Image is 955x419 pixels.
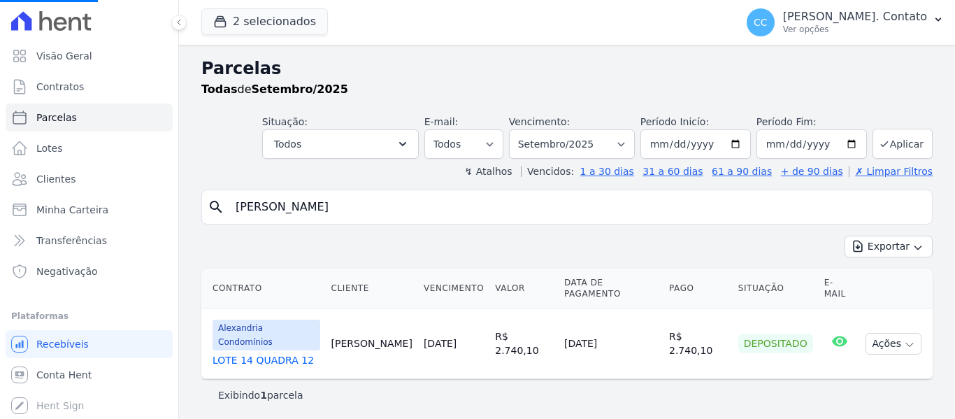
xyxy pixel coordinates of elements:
div: Depositado [738,334,813,353]
span: Contratos [36,80,84,94]
th: Cliente [326,269,418,308]
a: 31 a 60 dias [642,166,703,177]
span: Negativação [36,264,98,278]
button: Exportar [845,236,933,257]
span: Lotes [36,141,63,155]
span: Minha Carteira [36,203,108,217]
b: 1 [260,390,267,401]
a: ✗ Limpar Filtros [849,166,933,177]
i: search [208,199,224,215]
th: Situação [733,269,819,308]
label: Período Inicío: [640,116,709,127]
span: Conta Hent [36,368,92,382]
th: Contrato [201,269,326,308]
p: Ver opções [783,24,927,35]
strong: Setembro/2025 [252,83,348,96]
a: Minha Carteira [6,196,173,224]
label: ↯ Atalhos [464,166,512,177]
label: E-mail: [424,116,459,127]
th: Vencimento [418,269,489,308]
button: CC [PERSON_NAME]. Contato Ver opções [735,3,955,42]
span: Transferências [36,234,107,248]
a: Parcelas [6,104,173,132]
button: Aplicar [873,129,933,159]
p: de [201,81,348,98]
span: Visão Geral [36,49,92,63]
a: Transferências [6,227,173,255]
th: Pago [663,269,733,308]
a: 1 a 30 dias [580,166,634,177]
a: Visão Geral [6,42,173,70]
span: Recebíveis [36,337,89,351]
td: R$ 2.740,10 [663,308,733,379]
a: Lotes [6,134,173,162]
button: Ações [866,333,921,355]
button: 2 selecionados [201,8,328,35]
label: Situação: [262,116,308,127]
th: Data de Pagamento [559,269,663,308]
a: Negativação [6,257,173,285]
strong: Todas [201,83,238,96]
a: [DATE] [424,338,457,349]
label: Vencidos: [521,166,574,177]
p: Exibindo parcela [218,388,303,402]
div: Plataformas [11,308,167,325]
a: Recebíveis [6,330,173,358]
input: Buscar por nome do lote ou do cliente [227,193,926,221]
span: Parcelas [36,111,77,125]
span: Clientes [36,172,76,186]
span: Alexandria Condomínios [213,320,320,350]
td: [DATE] [559,308,663,379]
th: E-mail [819,269,861,308]
th: Valor [489,269,559,308]
a: Conta Hent [6,361,173,389]
button: Todos [262,129,419,159]
a: LOTE 14 QUADRA 12 [213,353,320,367]
a: + de 90 dias [781,166,843,177]
label: Período Fim: [756,115,867,129]
a: 61 a 90 dias [712,166,772,177]
td: R$ 2.740,10 [489,308,559,379]
a: Contratos [6,73,173,101]
span: Todos [274,136,301,152]
a: Clientes [6,165,173,193]
td: [PERSON_NAME] [326,308,418,379]
h2: Parcelas [201,56,933,81]
p: [PERSON_NAME]. Contato [783,10,927,24]
span: CC [754,17,768,27]
label: Vencimento: [509,116,570,127]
